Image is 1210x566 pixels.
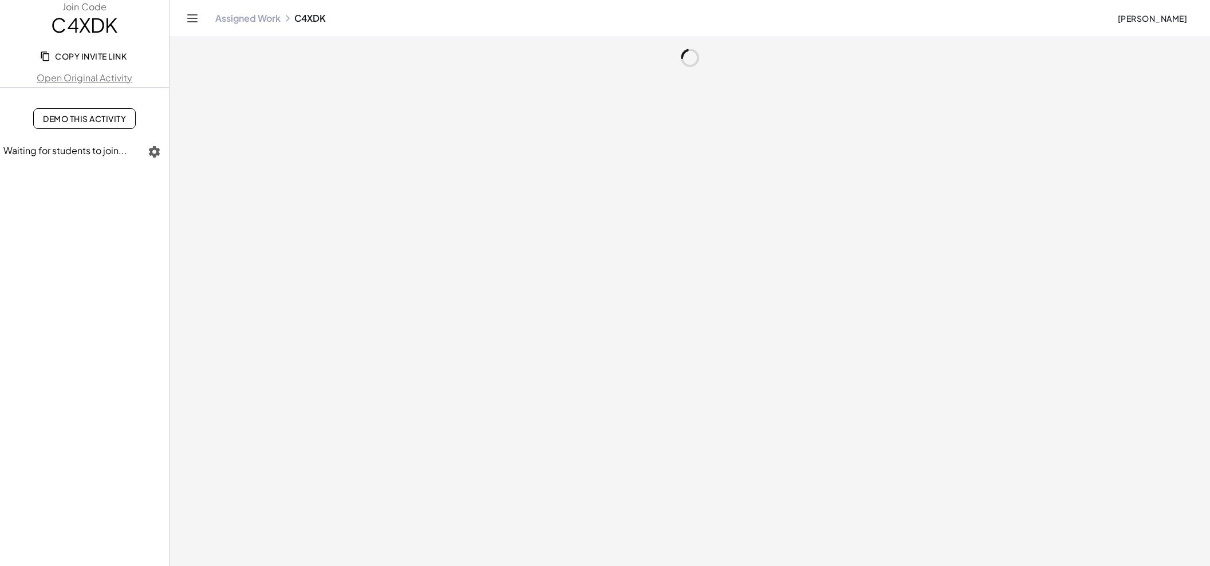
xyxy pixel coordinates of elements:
a: Demo This Activity [33,108,136,129]
button: Toggle navigation [183,9,202,27]
button: [PERSON_NAME] [1108,8,1196,29]
a: Assigned Work [215,13,281,24]
button: Copy Invite Link [33,46,136,66]
span: Waiting for students to join... [3,144,127,156]
span: Copy Invite Link [42,51,127,61]
span: [PERSON_NAME] [1117,13,1187,23]
span: Demo This Activity [43,113,126,124]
